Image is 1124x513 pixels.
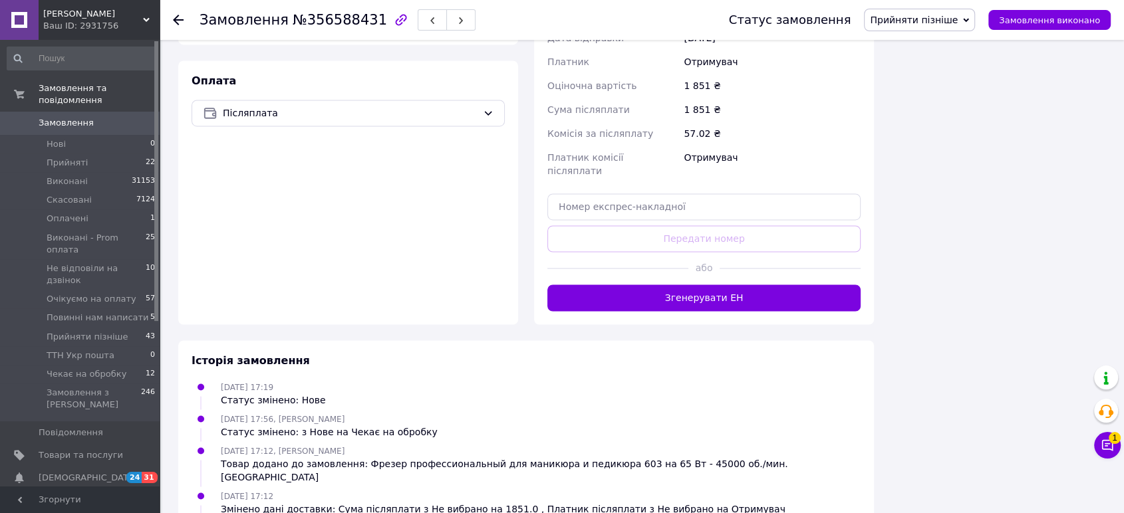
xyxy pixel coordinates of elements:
[547,80,636,91] span: Оціночна вартість
[870,15,958,25] span: Прийняти пізніше
[47,312,149,324] span: Повинні нам написати
[47,194,92,206] span: Скасовані
[999,15,1100,25] span: Замовлення виконано
[43,20,160,32] div: Ваш ID: 2931756
[141,387,155,411] span: 246
[988,10,1111,30] button: Замовлення виконано
[547,33,624,43] span: Дата відправки
[173,13,184,27] div: Повернутися назад
[688,261,720,274] span: або
[146,368,155,380] span: 12
[39,117,94,129] span: Замовлення
[47,232,146,256] span: Виконані - Prom оплата
[146,232,155,256] span: 25
[47,157,88,169] span: Прийняті
[681,74,863,98] div: 1 851 ₴
[47,368,126,380] span: Чекає на обробку
[221,382,273,391] span: [DATE] 17:19
[150,138,155,150] span: 0
[146,157,155,169] span: 22
[192,354,310,367] span: Історія замовлення
[681,50,863,74] div: Отримувач
[47,293,136,305] span: Очікуємо на оплату
[681,98,863,122] div: 1 851 ₴
[146,262,155,286] span: 10
[1094,432,1121,459] button: Чат з покупцем1
[1109,432,1121,444] span: 1
[47,175,88,187] span: Виконані
[39,472,137,484] span: [DEMOGRAPHIC_DATA]
[192,74,236,87] span: Оплата
[547,193,861,220] input: Номер експрес-накладної
[39,449,123,461] span: Товари та послуги
[221,425,438,438] div: Статус змінено: з Нове на Чекає на обробку
[47,387,141,411] span: Замовлення з [PERSON_NAME]
[200,12,289,28] span: Замовлення
[221,457,861,483] div: Товар додано до замовлення: Фрезер профессиональный для маникюра и педикюра 603 на 65 Вт - 45000 ...
[150,213,155,225] span: 1
[39,427,103,439] span: Повідомлення
[681,146,863,183] div: Отримувач
[547,104,630,115] span: Сума післяплати
[43,8,143,20] span: Знайди Дешевше
[223,106,478,120] span: Післяплата
[7,47,156,70] input: Пошук
[146,293,155,305] span: 57
[47,350,114,361] span: ТТН Укр пошта
[150,312,155,324] span: 5
[47,213,88,225] span: Оплачені
[547,284,861,311] button: Згенерувати ЕН
[39,82,160,106] span: Замовлення та повідомлення
[547,128,653,139] span: Комісія за післяплату
[146,331,155,343] span: 43
[47,262,146,286] span: Не відповіли на дзвінок
[47,138,66,150] span: Нові
[142,472,157,483] span: 31
[729,13,851,27] div: Статус замовлення
[681,122,863,146] div: 57.02 ₴
[132,175,155,187] span: 31153
[547,152,623,176] span: Платник комісії післяплати
[221,491,273,500] span: [DATE] 17:12
[293,12,387,28] span: №356588431
[221,393,326,406] div: Статус змінено: Нове
[126,472,142,483] span: 24
[150,350,155,361] span: 0
[547,56,589,67] span: Платник
[136,194,155,206] span: 7124
[221,446,345,455] span: [DATE] 17:12, [PERSON_NAME]
[221,414,345,423] span: [DATE] 17:56, [PERSON_NAME]
[47,331,128,343] span: Прийняти пізніше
